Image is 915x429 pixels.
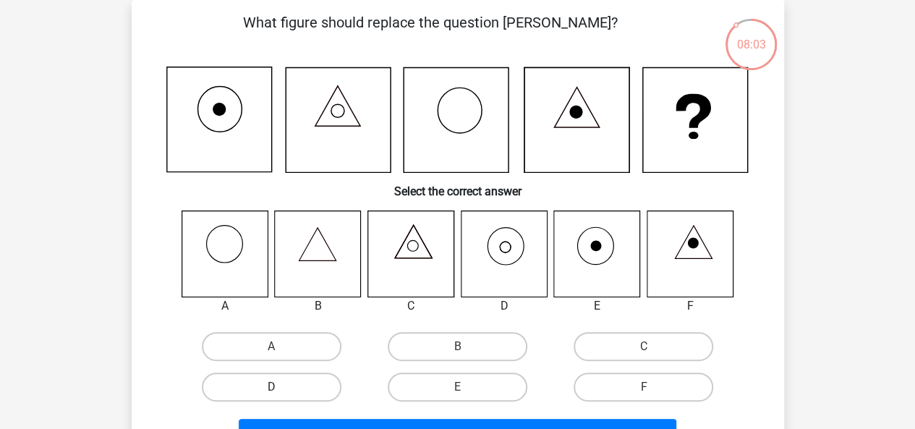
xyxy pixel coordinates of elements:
[202,332,341,361] label: A
[202,373,341,402] label: D
[388,332,527,361] label: B
[155,173,761,198] h6: Select the correct answer
[636,297,745,315] div: F
[171,297,280,315] div: A
[357,297,466,315] div: C
[574,332,713,361] label: C
[574,373,713,402] label: F
[263,297,373,315] div: B
[450,297,559,315] div: D
[542,297,652,315] div: E
[388,373,527,402] label: E
[724,17,778,54] div: 08:03
[155,12,707,55] p: What figure should replace the question [PERSON_NAME]?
